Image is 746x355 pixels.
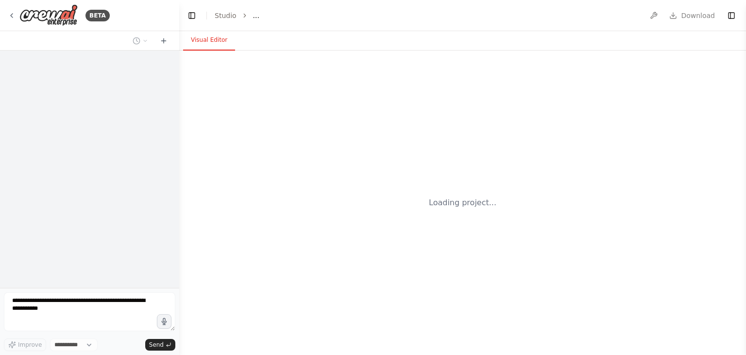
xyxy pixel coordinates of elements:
button: Send [145,339,175,351]
div: Loading project... [429,197,496,209]
button: Click to speak your automation idea [157,314,171,329]
div: BETA [85,10,110,21]
button: Show right sidebar [725,9,738,22]
span: Improve [18,341,42,349]
button: Improve [4,338,46,351]
button: Visual Editor [183,30,235,51]
span: Send [149,341,164,349]
button: Start a new chat [156,35,171,47]
button: Switch to previous chat [129,35,152,47]
span: ... [253,11,259,20]
button: Hide left sidebar [185,9,199,22]
img: Logo [19,4,78,26]
a: Studio [215,12,237,19]
nav: breadcrumb [215,11,259,20]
